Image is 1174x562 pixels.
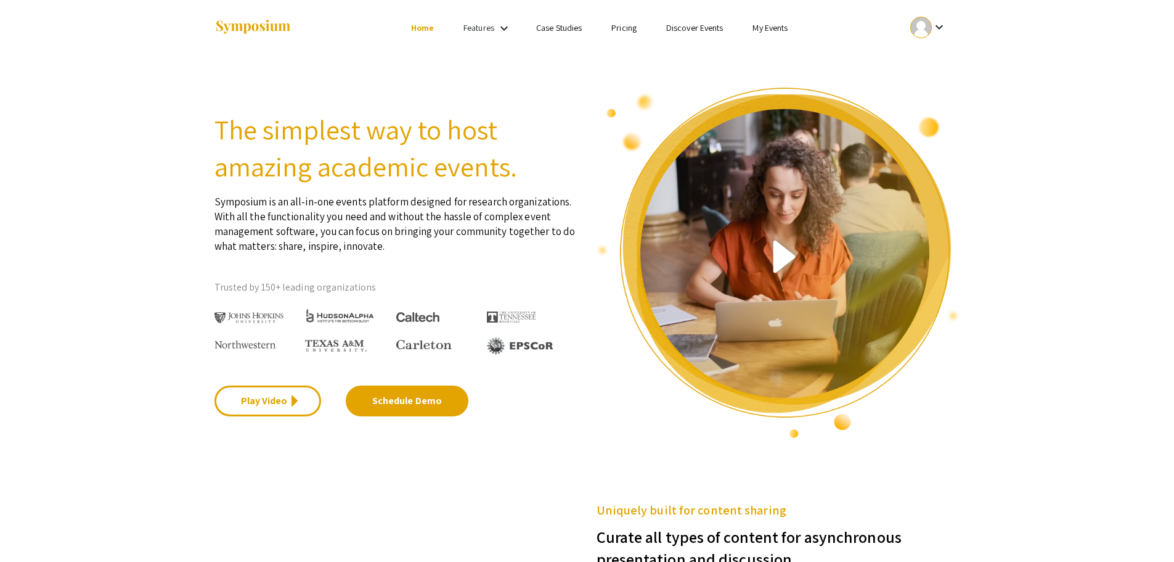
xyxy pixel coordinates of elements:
[411,22,434,33] a: Home
[346,386,468,416] a: Schedule Demo
[487,337,555,355] img: EPSCOR
[214,386,321,416] a: Play Video
[396,340,452,350] img: Carleton
[214,278,578,297] p: Trusted by 150+ leading organizations
[305,340,367,352] img: Texas A&M University
[536,22,582,33] a: Case Studies
[597,86,960,439] img: video overview of Symposium
[214,111,578,185] h2: The simplest way to host amazing academic events.
[497,21,512,36] mat-icon: Expand Features list
[487,312,536,323] img: The University of Tennessee
[214,19,291,36] img: Symposium by ForagerOne
[214,312,284,324] img: Johns Hopkins University
[214,341,276,348] img: Northwestern
[396,312,439,323] img: Caltech
[597,501,960,519] h5: Uniquely built for content sharing
[214,185,578,254] p: Symposium is an all-in-one events platform designed for research organizations. With all the func...
[666,22,724,33] a: Discover Events
[463,22,494,33] a: Features
[305,308,375,323] img: HudsonAlpha
[752,22,788,33] a: My Events
[611,22,637,33] a: Pricing
[932,20,947,35] mat-icon: Expand account dropdown
[897,14,960,41] button: Expand account dropdown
